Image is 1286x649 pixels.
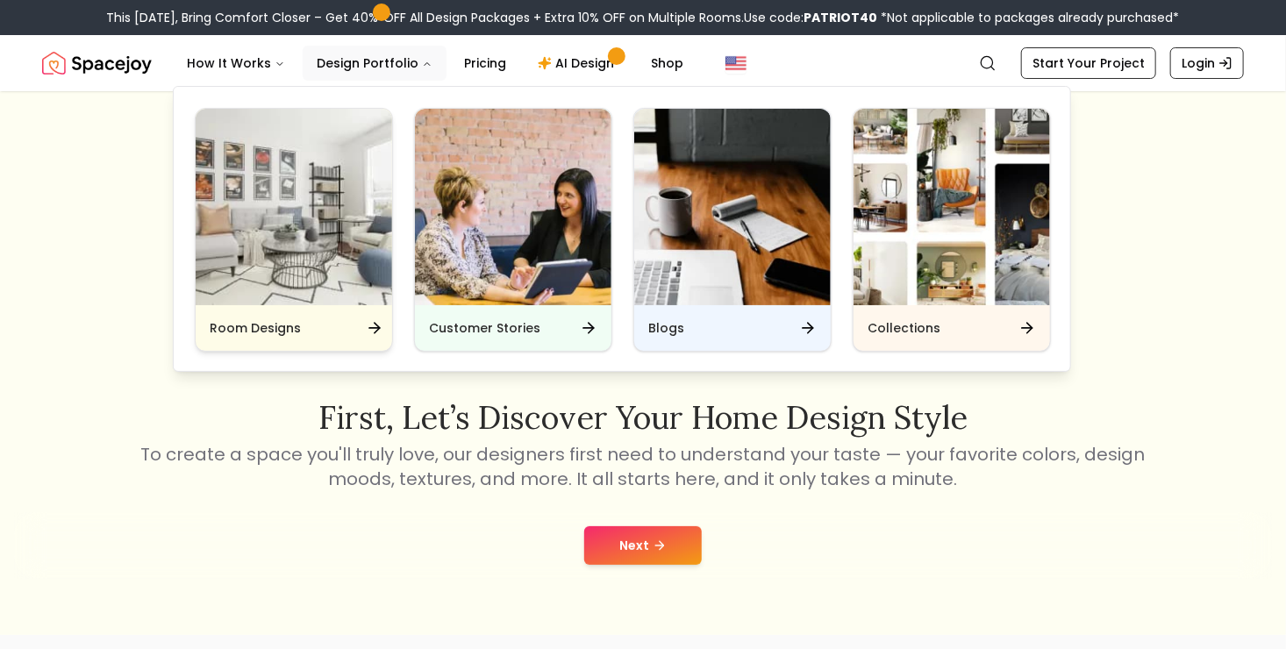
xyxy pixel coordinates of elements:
div: Design Portfolio [174,87,1072,373]
button: Design Portfolio [303,46,447,81]
h6: Collections [868,319,940,337]
button: Next [584,526,702,565]
h6: Customer Stories [429,319,540,337]
nav: Global [42,35,1244,91]
img: United States [725,53,747,74]
a: Start Your Project [1021,47,1156,79]
p: To create a space you'll truly love, our designers first need to understand your taste — your fav... [138,442,1148,491]
div: This [DATE], Bring Comfort Closer – Get 40% OFF All Design Packages + Extra 10% OFF on Multiple R... [107,9,1180,26]
a: Shop [637,46,697,81]
nav: Main [173,46,697,81]
img: Collections [854,109,1050,305]
a: Customer StoriesCustomer Stories [414,108,612,352]
img: Spacejoy Logo [42,46,152,81]
a: AI Design [524,46,633,81]
span: *Not applicable to packages already purchased* [878,9,1180,26]
img: Blogs [634,109,831,305]
button: How It Works [173,46,299,81]
img: Customer Stories [415,109,611,305]
h2: First, let’s discover your home design style [138,400,1148,435]
span: Use code: [745,9,878,26]
b: PATRIOT40 [804,9,878,26]
a: Pricing [450,46,520,81]
img: Room Designs [196,109,392,305]
h6: Blogs [648,319,684,337]
a: Spacejoy [42,46,152,81]
a: Login [1170,47,1244,79]
a: CollectionsCollections [853,108,1051,352]
a: Room DesignsRoom Designs [195,108,393,352]
h6: Room Designs [210,319,301,337]
a: BlogsBlogs [633,108,832,352]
